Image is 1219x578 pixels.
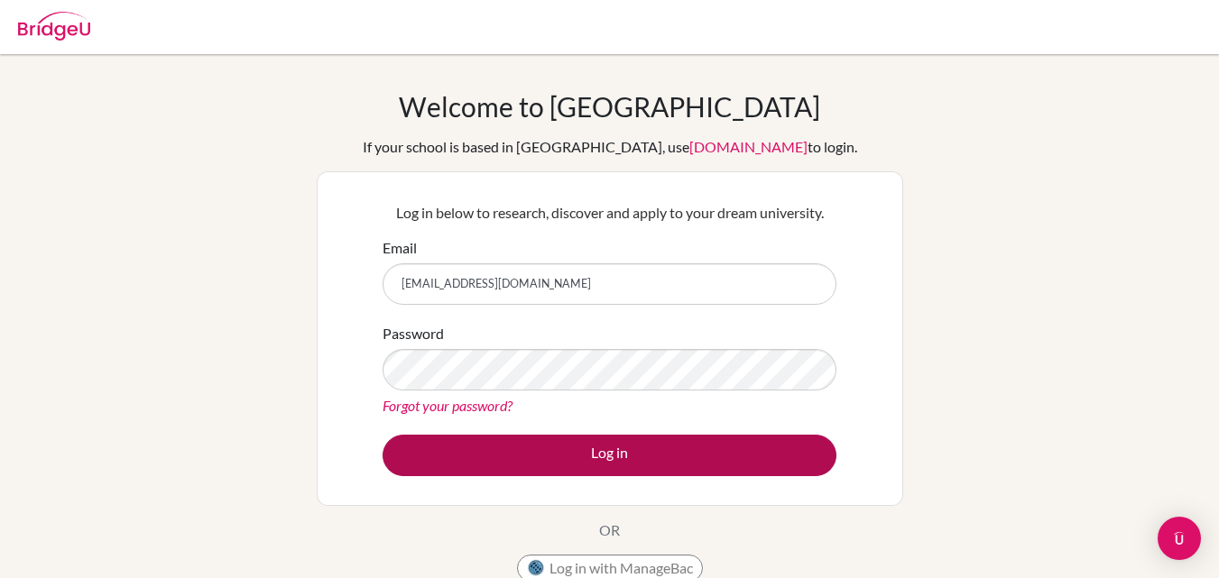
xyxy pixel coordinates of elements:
[399,90,820,123] h1: Welcome to [GEOGRAPHIC_DATA]
[1158,517,1201,560] div: Open Intercom Messenger
[689,138,808,155] a: [DOMAIN_NAME]
[18,12,90,41] img: Bridge-U
[383,323,444,344] label: Password
[383,435,836,476] button: Log in
[599,519,620,541] p: OR
[363,136,857,158] div: If your school is based in [GEOGRAPHIC_DATA], use to login.
[383,237,417,259] label: Email
[383,397,513,414] a: Forgot your password?
[383,202,836,224] p: Log in below to research, discover and apply to your dream university.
